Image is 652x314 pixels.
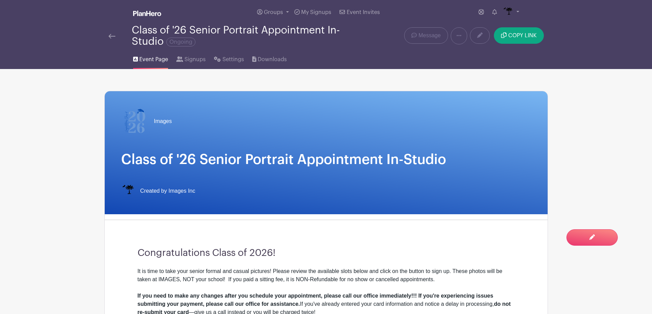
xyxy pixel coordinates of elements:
span: Images [154,117,172,125]
img: back-arrow-29a5d9b10d5bd6ae65dc969a981735edf675c4d7a1fe02e03b50dbd4ba3cdb55.svg [108,34,115,39]
img: IMAGES%20logo%20transparenT%20PNG%20s.png [121,184,135,198]
div: It is time to take your senior formal and casual pictures! Please review the available slots belo... [138,267,515,284]
span: Settings [222,55,244,64]
a: Message [404,27,448,44]
span: Message [419,31,441,40]
span: Event Invites [347,10,380,15]
a: Signups [176,47,206,69]
span: Groups [264,10,283,15]
img: 2026%20logo%20(2).png [121,108,149,135]
span: Downloads [258,55,287,64]
a: Downloads [252,47,287,69]
h3: Congratulations Class of 2026! [138,247,515,259]
button: COPY LINK [494,27,544,44]
span: My Signups [301,10,331,15]
a: Settings [214,47,244,69]
a: Event Page [133,47,168,69]
span: Signups [184,55,206,64]
img: IMAGES%20logo%20transparenT%20PNG%20s.png [502,7,513,18]
span: Event Page [139,55,168,64]
span: Ongoing [166,38,195,46]
span: COPY LINK [508,33,537,38]
div: Class of '26 Senior Portrait Appointment In-Studio [132,25,354,47]
strong: If you need to make any changes after you schedule your appointment, please call our office immed... [138,293,494,307]
span: Created by Images Inc [140,187,195,195]
h1: Class of '26 Senior Portrait Appointment In-Studio [121,151,531,168]
img: logo_white-6c42ec7e38ccf1d336a20a19083b03d10ae64f83f12c07503d8b9e83406b4c7d.svg [133,11,161,16]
